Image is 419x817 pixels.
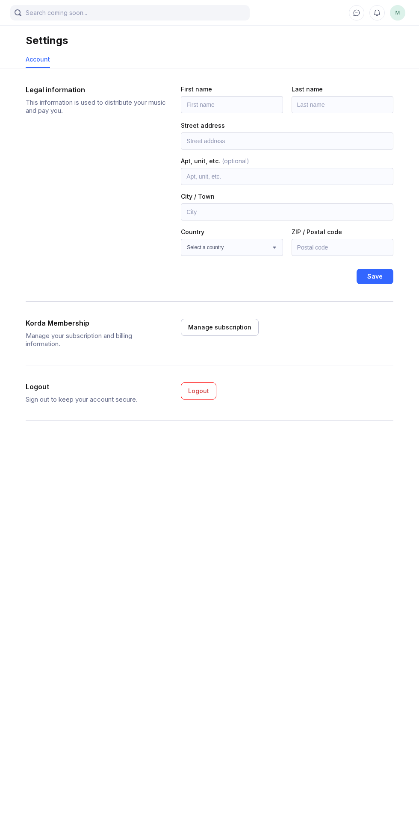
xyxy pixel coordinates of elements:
input: City [181,203,393,220]
input: Search coming soon... [10,5,250,21]
button: M [390,5,405,21]
div: Marcus [390,5,405,21]
div: This information is used to distribute your music and pay you. [26,98,167,115]
div: Save [367,272,383,281]
div: ZIP / Postal code [292,228,393,235]
div: First name [181,85,283,93]
div: Account [26,56,50,63]
div: Apt, unit, etc. [181,157,393,165]
button: Logout [181,382,216,400]
div: City / Town [181,193,393,200]
div: Country [181,228,283,235]
input: Last name [292,96,393,113]
div: Manage subscription [188,323,251,332]
div: Last name [292,85,393,93]
div: Settings [26,34,68,47]
a: Account [26,51,50,68]
input: Apt, unit, etc. [181,168,393,185]
button: Manage subscription [181,319,259,336]
div: Sign out to keep your account secure. [26,395,167,403]
div: Logout [26,382,163,391]
div: Manage your subscription and billing information. [26,332,167,348]
input: Street address [181,132,393,150]
button: Save [357,269,393,284]
span: (optional) [220,157,249,165]
div: Street address [181,122,393,129]
input: First name [181,96,283,113]
div: Korda Membership [26,319,163,327]
div: Legal information [26,85,163,94]
div: Logout [188,387,209,395]
input: Postal code [292,239,393,256]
